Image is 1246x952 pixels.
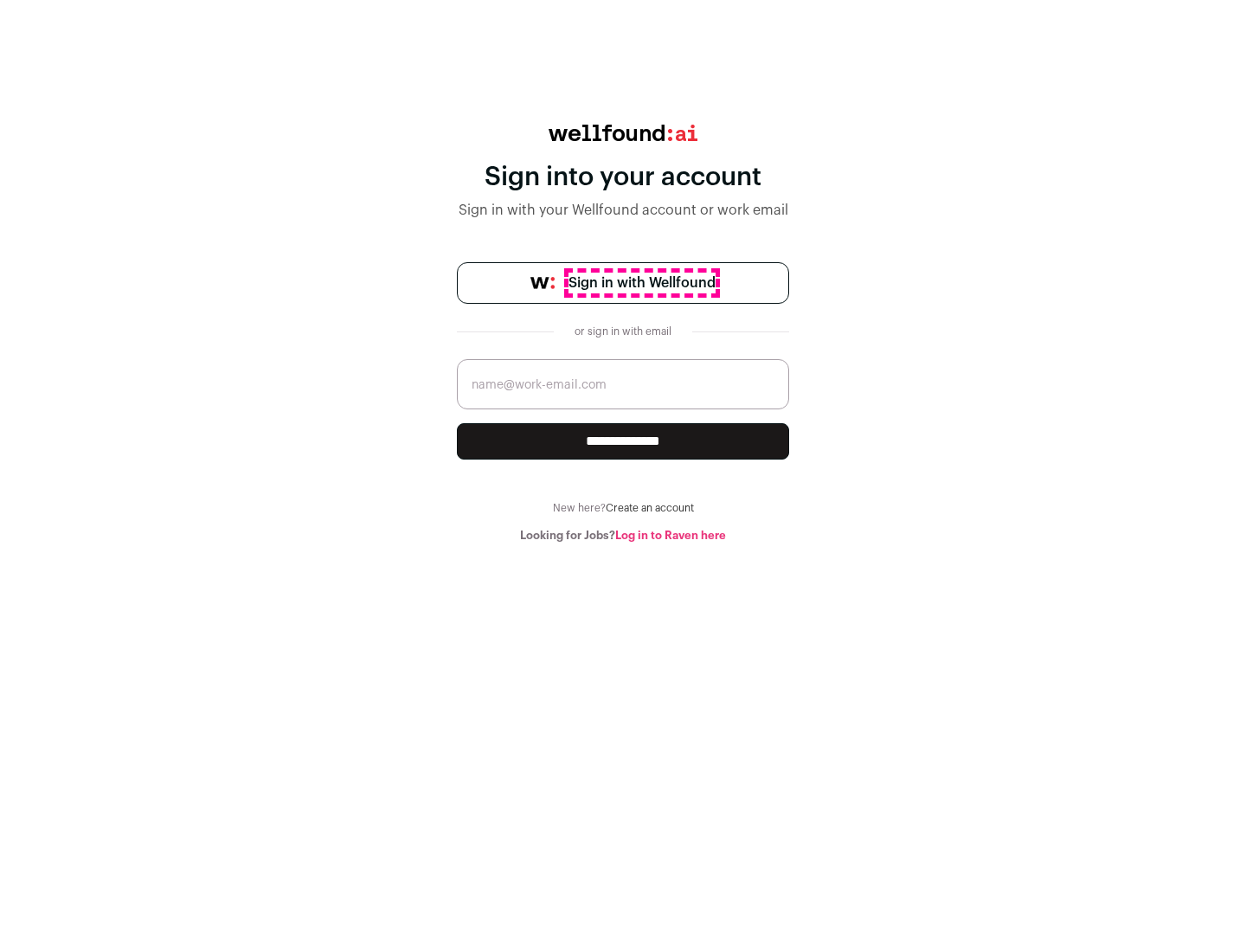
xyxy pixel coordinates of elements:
[457,200,789,221] div: Sign in with your Wellfound account or work email
[568,325,678,338] div: or sign in with email
[457,262,789,304] a: Sign in with Wellfound
[530,277,555,289] img: wellfound-symbol-flush-black-fb3c872781a75f747ccb3a119075da62bfe97bd399995f84a933054e44a575c4.png
[457,359,789,409] input: name@work-email.com
[457,501,789,515] div: New here?
[615,530,726,541] a: Log in to Raven here
[457,529,789,543] div: Looking for Jobs?
[606,503,694,513] a: Create an account
[568,273,716,293] span: Sign in with Wellfound
[549,125,697,141] img: wellfound:ai
[457,162,789,193] div: Sign into your account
